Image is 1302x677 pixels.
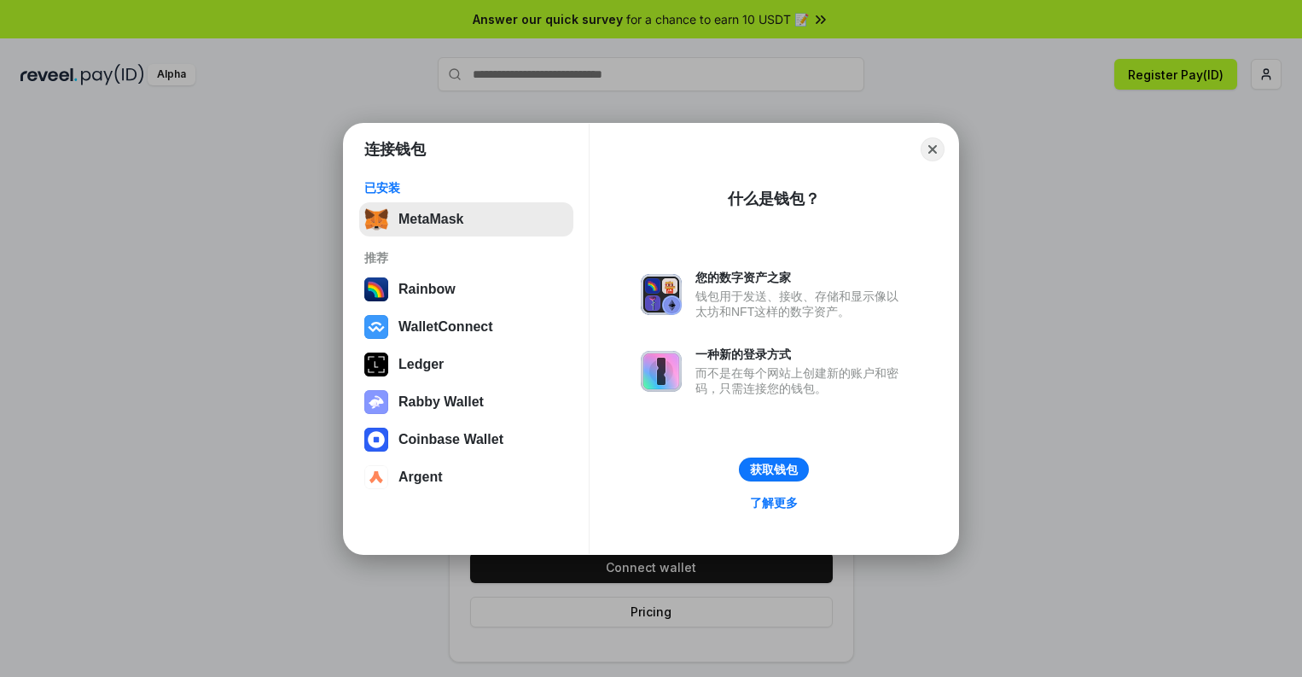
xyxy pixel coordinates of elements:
img: svg+xml,%3Csvg%20fill%3D%22none%22%20height%3D%2233%22%20viewBox%3D%220%200%2035%2033%22%20width%... [364,207,388,231]
div: 什么是钱包？ [728,189,820,209]
button: Rainbow [359,272,573,306]
img: svg+xml,%3Csvg%20width%3D%2228%22%20height%3D%2228%22%20viewBox%3D%220%200%2028%2028%22%20fill%3D... [364,315,388,339]
div: MetaMask [398,212,463,227]
div: 了解更多 [750,495,798,511]
button: Coinbase Wallet [359,423,573,457]
img: svg+xml,%3Csvg%20xmlns%3D%22http%3A%2F%2Fwww.w3.org%2F2000%2Fsvg%22%20fill%3D%22none%22%20viewBox... [641,351,682,392]
button: MetaMask [359,202,573,236]
div: 获取钱包 [750,462,798,477]
div: Rabby Wallet [398,394,484,410]
img: svg+xml,%3Csvg%20xmlns%3D%22http%3A%2F%2Fwww.w3.org%2F2000%2Fsvg%22%20fill%3D%22none%22%20viewBox... [364,390,388,414]
button: Close [921,137,945,161]
div: 而不是在每个网站上创建新的账户和密码，只需连接您的钱包。 [695,365,907,396]
button: Argent [359,460,573,494]
button: Ledger [359,347,573,382]
img: svg+xml,%3Csvg%20width%3D%2228%22%20height%3D%2228%22%20viewBox%3D%220%200%2028%2028%22%20fill%3D... [364,465,388,489]
div: 您的数字资产之家 [695,270,907,285]
img: svg+xml,%3Csvg%20width%3D%22120%22%20height%3D%22120%22%20viewBox%3D%220%200%20120%20120%22%20fil... [364,277,388,301]
button: 获取钱包 [739,458,809,481]
img: svg+xml,%3Csvg%20xmlns%3D%22http%3A%2F%2Fwww.w3.org%2F2000%2Fsvg%22%20width%3D%2228%22%20height%3... [364,353,388,376]
button: WalletConnect [359,310,573,344]
div: WalletConnect [398,319,493,335]
div: Argent [398,470,443,485]
img: svg+xml,%3Csvg%20xmlns%3D%22http%3A%2F%2Fwww.w3.org%2F2000%2Fsvg%22%20fill%3D%22none%22%20viewBox... [641,274,682,315]
div: Rainbow [398,282,456,297]
a: 了解更多 [740,492,808,514]
button: Rabby Wallet [359,385,573,419]
div: 推荐 [364,250,568,266]
h1: 连接钱包 [364,139,426,160]
div: 一种新的登录方式 [695,347,907,362]
div: 钱包用于发送、接收、存储和显示像以太坊和NFT这样的数字资产。 [695,289,907,319]
div: Ledger [398,357,444,372]
img: svg+xml,%3Csvg%20width%3D%2228%22%20height%3D%2228%22%20viewBox%3D%220%200%2028%2028%22%20fill%3D... [364,428,388,452]
div: Coinbase Wallet [398,432,503,447]
div: 已安装 [364,180,568,196]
